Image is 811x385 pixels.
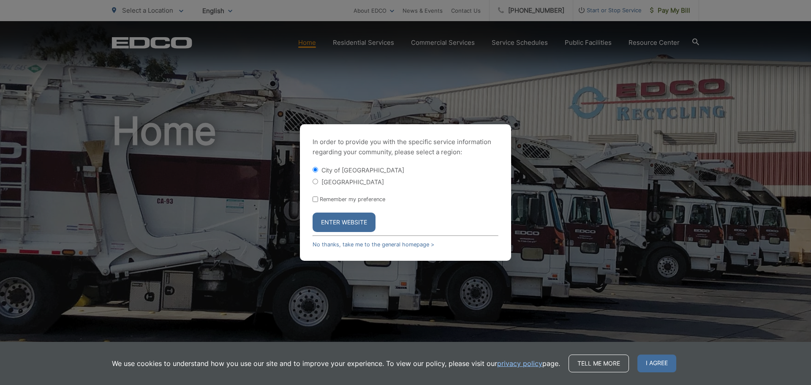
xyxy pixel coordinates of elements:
label: Remember my preference [320,196,385,202]
label: City of [GEOGRAPHIC_DATA] [321,167,404,174]
label: [GEOGRAPHIC_DATA] [321,178,384,186]
button: Enter Website [313,213,376,232]
a: No thanks, take me to the general homepage > [313,241,434,248]
p: We use cookies to understand how you use our site and to improve your experience. To view our pol... [112,358,560,369]
a: privacy policy [497,358,542,369]
a: Tell me more [569,355,629,372]
p: In order to provide you with the specific service information regarding your community, please se... [313,137,498,157]
span: I agree [637,355,676,372]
